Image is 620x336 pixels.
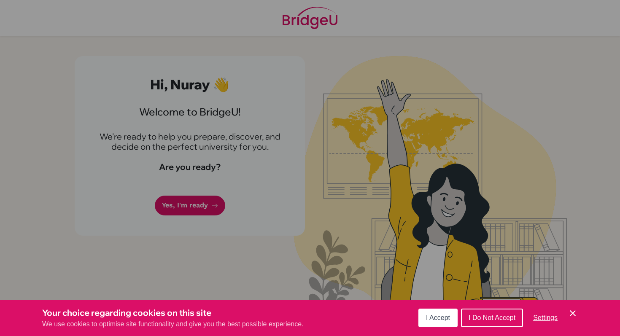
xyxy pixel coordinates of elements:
[418,309,458,327] button: I Accept
[42,319,304,329] p: We use cookies to optimise site functionality and give you the best possible experience.
[426,314,450,321] span: I Accept
[526,309,564,326] button: Settings
[568,308,578,318] button: Save and close
[461,309,523,327] button: I Do Not Accept
[42,306,304,319] h3: Your choice regarding cookies on this site
[533,314,558,321] span: Settings
[469,314,515,321] span: I Do Not Accept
